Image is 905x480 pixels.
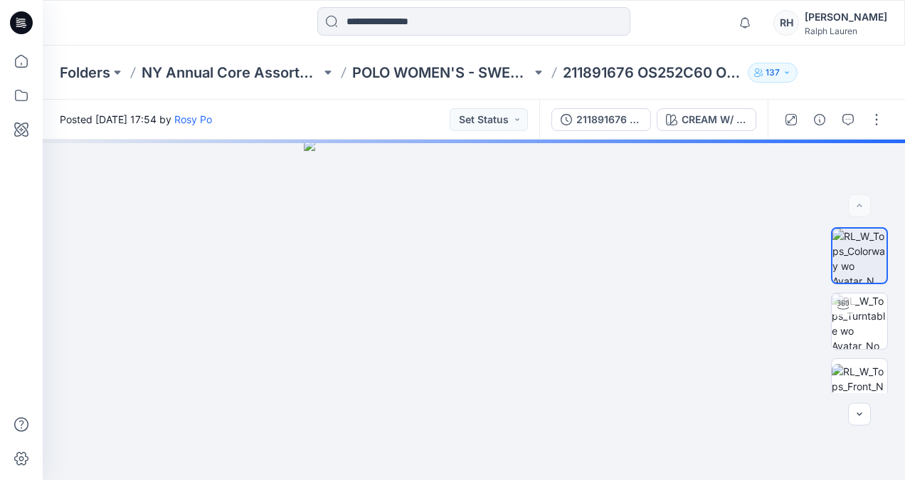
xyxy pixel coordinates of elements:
[805,9,887,26] div: [PERSON_NAME]
[748,63,798,83] button: 137
[551,108,651,131] button: 211891676 OS252C60 OSC60 CRICKET PO 1 4-5 COTTON
[142,63,321,83] a: NY Annual Core Assortment Digital Lib
[174,113,212,125] a: Rosy Po
[60,63,110,83] a: Folders
[805,26,887,36] div: Ralph Lauren
[832,364,887,409] img: RL_W_Tops_Front_No Hood_N
[60,112,212,127] span: Posted [DATE] 17:54 by
[576,112,642,127] div: 211891676 OS252C60 OSC60 CRICKET PO 1 4-5 COTTON
[352,63,531,83] a: POLO WOMEN'S - SWEATER
[657,108,756,131] button: CREAM W/ NAVY STRIPE - 001
[766,65,780,80] p: 137
[304,140,644,480] img: eyJhbGciOiJIUzI1NiIsImtpZCI6IjAiLCJzbHQiOiJzZXMiLCJ0eXAiOiJKV1QifQ.eyJkYXRhIjp7InR5cGUiOiJzdG9yYW...
[832,229,887,283] img: RL_W_Tops_Colorway wo Avatar_N
[808,108,831,131] button: Details
[773,10,799,36] div: RH
[563,63,742,83] p: 211891676 OS252C60 OSC60 CRICKET PO 1 4-5 COTTON
[682,112,747,127] div: CREAM W/ NAVY STRIPE - 001
[832,293,887,349] img: RL_W_Tops_Turntable wo Avatar_No Hood_N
